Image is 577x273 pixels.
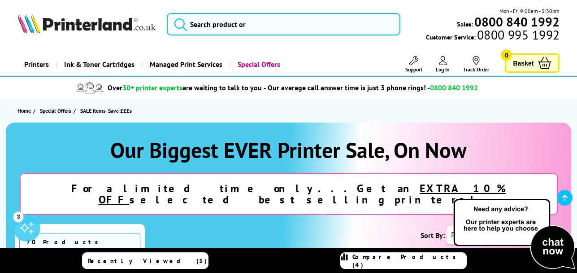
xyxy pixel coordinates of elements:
a: Support [405,56,422,73]
span: Ink & Toner Cartridges [64,53,134,76]
a: Compare Products (4) [340,252,467,269]
span: Support [405,66,422,73]
span: Sales: [457,20,473,28]
span: Recently Viewed (5) [88,257,207,265]
a: Printerland Logo [17,13,156,35]
span: Basket [513,57,534,69]
a: Special Offers [229,53,287,76]
span: Log In [436,66,450,73]
span: Sort By: [421,231,445,240]
a: Special Offers [40,106,74,115]
b: 0800 840 1992 [474,13,560,30]
img: Open Live Chat window [451,198,577,271]
span: 0800 840 1992 [430,83,478,92]
a: 0800 840 1992 [473,18,560,26]
span: Special Offers [40,106,71,115]
a: Track Order [463,56,489,73]
a: Basket 0 [505,53,560,73]
span: SALE Items- Save £££s [80,107,132,114]
span: 30+ printer experts [122,83,182,92]
a: Managed Print Services [141,53,229,76]
img: Printerland Logo [17,13,156,33]
a: Home [17,106,33,115]
u: EXTRA 10% OFF [99,181,506,207]
div: 3 [13,211,23,221]
h1: Our Biggest EVER Printer Sale, On Now [15,136,562,164]
a: Log In [436,56,450,73]
a: Recently Viewed (5) [82,252,208,269]
span: Compare Products (4) [352,253,466,269]
a: Ink & Toner Cartridges [56,53,141,76]
span: - Our average call answer time is just 3 phone rings! - [264,83,478,92]
a: Printers [17,53,56,76]
span: 70 Products Found [19,233,140,259]
span: 0 [501,49,512,61]
span: Customer Service: [426,31,560,41]
span: 0800 995 1992 [476,31,560,39]
span: Over are waiting to talk to you [108,83,262,92]
span: Mon - Fri 9:00am - 5:30pm [499,7,560,15]
input: Search product or [167,13,400,35]
strong: For a limited time only...Get an selected best selling printers! [71,181,506,207]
